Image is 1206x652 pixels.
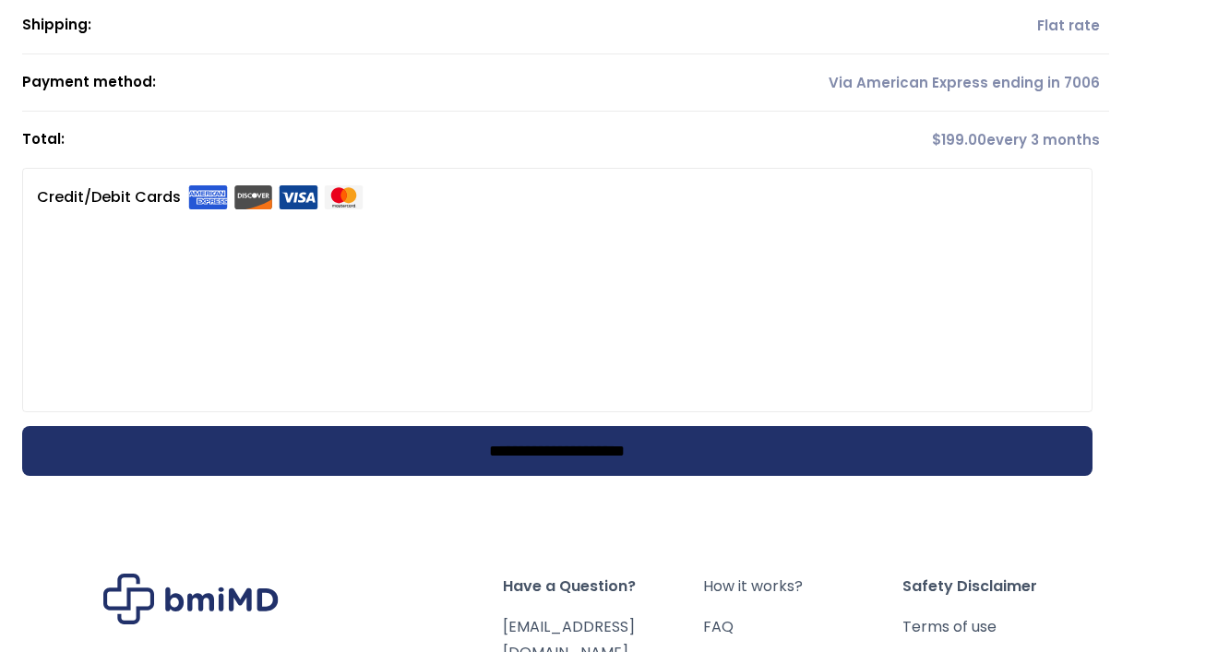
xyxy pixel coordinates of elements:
a: FAQ [703,614,903,640]
iframe: Secure payment input frame [33,208,1074,386]
a: Terms of use [902,614,1103,640]
span: 199.00 [932,130,986,149]
span: Safety Disclaimer [902,574,1103,599]
th: Payment method: [22,54,690,112]
td: Via American Express ending in 7006 [689,54,1108,112]
a: How it works? [703,574,903,599]
img: Amex [188,185,228,209]
img: Mastercard [324,185,364,209]
img: Discover [233,185,273,209]
span: $ [932,130,941,149]
img: Visa [279,185,318,209]
label: Credit/Debit Cards [37,183,364,212]
th: Total: [22,112,690,168]
span: Have a Question? [503,574,703,599]
img: Brand Logo [103,574,279,624]
td: every 3 months [689,112,1108,168]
